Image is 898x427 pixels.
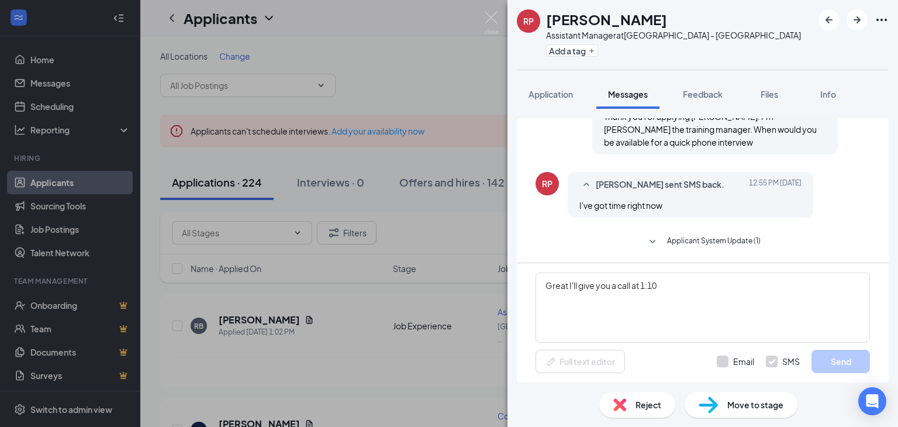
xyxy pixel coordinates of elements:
[536,350,625,373] button: Full text editorPen
[635,398,661,411] span: Reject
[608,89,648,99] span: Messages
[529,89,573,99] span: Application
[536,273,870,343] textarea: Great I'll give you a call at 1:10
[596,178,724,192] span: [PERSON_NAME] sent SMS back.
[761,89,778,99] span: Files
[875,13,889,27] svg: Ellipses
[822,13,836,27] svg: ArrowLeftNew
[811,350,870,373] button: Send
[546,44,598,57] button: PlusAdd a tag
[645,235,659,249] svg: SmallChevronDown
[588,47,595,54] svg: Plus
[546,9,667,29] h1: [PERSON_NAME]
[542,178,552,190] div: RP
[683,89,723,99] span: Feedback
[858,387,886,415] div: Open Intercom Messenger
[749,178,802,192] span: [DATE] 12:55 PM
[820,89,836,99] span: Info
[667,235,761,249] span: Applicant System Update (1)
[604,111,817,147] span: Thank you for applying [PERSON_NAME]! I’m [PERSON_NAME] the training manager. When would you be a...
[847,9,868,30] button: ArrowRight
[645,235,761,249] button: SmallChevronDownApplicant System Update (1)
[727,398,783,411] span: Move to stage
[523,15,534,27] div: RP
[579,178,593,192] svg: SmallChevronUp
[850,13,864,27] svg: ArrowRight
[545,356,557,367] svg: Pen
[818,9,840,30] button: ArrowLeftNew
[579,200,662,211] span: I've got time right now
[546,29,801,41] div: Assistant Manager at [GEOGRAPHIC_DATA] - [GEOGRAPHIC_DATA]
